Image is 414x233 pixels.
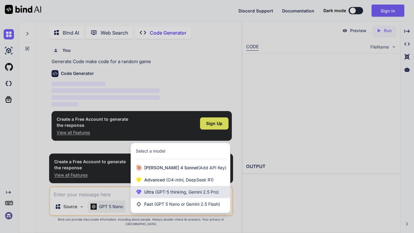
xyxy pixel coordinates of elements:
span: (GPT 5 Nano or Gemini 2.5 Flash) [154,201,220,207]
span: Advanced [144,177,214,183]
span: (GPT-5 thinking, Gemini 2.5 Pro) [154,189,219,194]
span: (O4-mini, DeepSeek R1) [165,177,214,182]
span: [PERSON_NAME] 4 Sonnet [144,165,226,171]
span: (Add API Key) [198,165,226,170]
span: Ultra [144,189,219,195]
div: Select a model [136,148,165,154]
span: Fast [144,201,220,207]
